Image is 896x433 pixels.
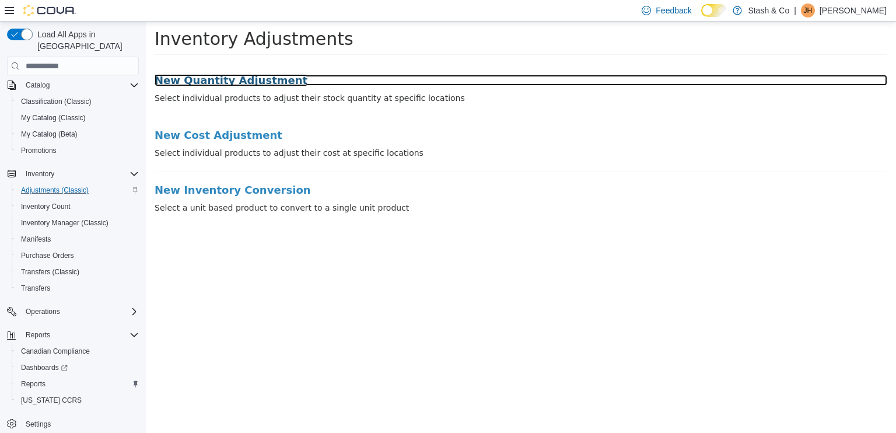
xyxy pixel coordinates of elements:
a: Settings [21,417,55,431]
img: Cova [23,5,76,16]
span: Reports [26,330,50,340]
span: Inventory Manager (Classic) [16,216,139,230]
span: Transfers [16,281,139,295]
span: Inventory [26,169,54,179]
span: Promotions [16,144,139,158]
a: New Inventory Conversion [9,163,741,174]
button: Purchase Orders [12,247,143,264]
span: Purchase Orders [21,251,74,260]
span: Inventory Count [21,202,71,211]
span: Catalog [21,78,139,92]
button: Adjustments (Classic) [12,182,143,198]
span: Inventory Count [16,200,139,214]
a: Purchase Orders [16,249,79,263]
a: Inventory Manager (Classic) [16,216,113,230]
button: Classification (Classic) [12,93,143,110]
span: Inventory [21,167,139,181]
span: Feedback [656,5,691,16]
span: Dark Mode [701,17,702,18]
span: JH [804,4,813,18]
button: My Catalog (Classic) [12,110,143,126]
button: Transfers [12,280,143,296]
p: Select individual products to adjust their cost at specific locations [9,125,741,138]
button: Reports [21,328,55,342]
button: My Catalog (Beta) [12,126,143,142]
button: Inventory Count [12,198,143,215]
button: Reports [2,327,143,343]
button: Catalog [21,78,54,92]
a: My Catalog (Classic) [16,111,90,125]
button: [US_STATE] CCRS [12,392,143,408]
span: Classification (Classic) [21,97,92,106]
a: Adjustments (Classic) [16,183,93,197]
p: | [794,4,796,18]
span: Inventory Adjustments [9,7,208,27]
span: Purchase Orders [16,249,139,263]
span: Dashboards [16,361,139,375]
a: Canadian Compliance [16,344,94,358]
button: Inventory [21,167,59,181]
span: Canadian Compliance [21,347,90,356]
span: My Catalog (Classic) [16,111,139,125]
a: Reports [16,377,50,391]
button: Manifests [12,231,143,247]
span: Reports [21,379,45,389]
span: Manifests [21,235,51,244]
span: My Catalog (Classic) [21,113,86,123]
span: Reports [21,328,139,342]
span: [US_STATE] CCRS [21,396,82,405]
span: Transfers [21,284,50,293]
span: Transfers (Classic) [21,267,79,277]
span: Operations [26,307,60,316]
span: Washington CCRS [16,393,139,407]
button: Inventory Manager (Classic) [12,215,143,231]
p: Select individual products to adjust their stock quantity at specific locations [9,71,741,83]
p: Stash & Co [748,4,789,18]
a: [US_STATE] CCRS [16,393,86,407]
button: Settings [2,415,143,432]
input: Dark Mode [701,4,727,17]
span: Adjustments (Classic) [21,186,89,195]
div: Jordan Herrington [801,4,815,18]
p: [PERSON_NAME] [820,4,887,18]
span: Transfers (Classic) [16,265,139,279]
a: Inventory Count [16,200,75,214]
a: Classification (Classic) [16,95,96,109]
a: Promotions [16,144,61,158]
button: Operations [21,305,65,319]
span: Promotions [21,146,57,155]
button: Promotions [12,142,143,159]
a: Transfers (Classic) [16,265,84,279]
button: Transfers (Classic) [12,264,143,280]
span: Settings [26,420,51,429]
button: Operations [2,303,143,320]
a: Dashboards [16,361,72,375]
button: Catalog [2,77,143,93]
span: Adjustments (Classic) [16,183,139,197]
span: Classification (Classic) [16,95,139,109]
span: Reports [16,377,139,391]
span: Canadian Compliance [16,344,139,358]
a: Dashboards [12,359,143,376]
span: My Catalog (Beta) [16,127,139,141]
a: My Catalog (Beta) [16,127,82,141]
p: Select a unit based product to convert to a single unit product [9,180,741,193]
span: Dashboards [21,363,68,372]
span: Load All Apps in [GEOGRAPHIC_DATA] [33,29,139,52]
button: Inventory [2,166,143,182]
a: New Quantity Adjustment [9,53,741,65]
a: Manifests [16,232,55,246]
a: New Cost Adjustment [9,108,741,120]
span: Manifests [16,232,139,246]
span: Inventory Manager (Classic) [21,218,108,228]
a: Transfers [16,281,55,295]
button: Canadian Compliance [12,343,143,359]
span: Catalog [26,81,50,90]
span: Operations [21,305,139,319]
span: My Catalog (Beta) [21,130,78,139]
button: Reports [12,376,143,392]
span: Settings [21,417,139,431]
